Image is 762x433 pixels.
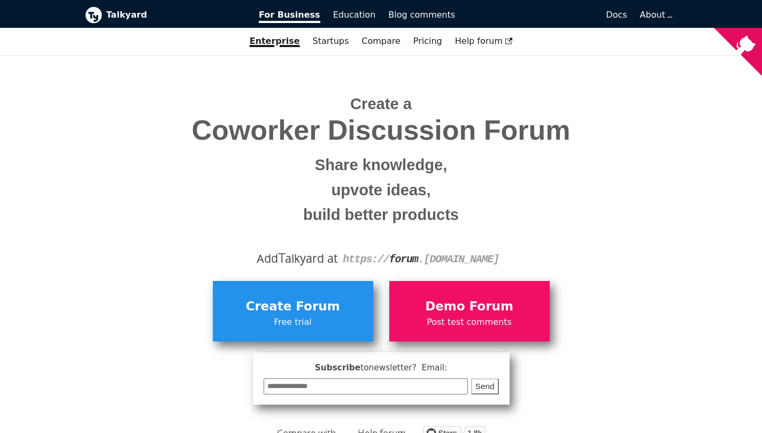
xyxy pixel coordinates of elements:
span: Demo Forum [395,297,544,317]
code: https:// . [DOMAIN_NAME] [343,253,499,265]
small: upvote ideas, [93,178,669,203]
small: build better products [93,202,669,227]
small: Share knowledge, [93,153,669,178]
b: Talkyard [106,8,244,22]
span: Post test comments [395,315,544,329]
div: Add alkyard at [93,249,669,268]
a: Create ForumFree trial [213,281,373,341]
span: Education [333,10,376,20]
span: Docs [606,10,627,20]
a: Blog comments [382,6,461,24]
a: For Business [252,6,327,24]
span: Create a [350,95,412,112]
a: Help forum [449,32,519,50]
span: Subscribe [264,361,499,375]
button: Send [471,378,499,395]
a: Education [327,6,382,24]
strong: forum [389,253,418,265]
span: Create Forum [218,297,368,317]
img: Talkyard logo [85,6,102,24]
span: Blog comments [388,10,455,20]
a: Compare [361,36,401,46]
span: Coworker Discussion Forum [93,115,669,146]
span: Help forum [455,36,513,46]
span: to newsletter ? Email: [360,363,447,373]
a: Talkyard logoTalkyard [85,6,244,24]
span: T [278,248,286,267]
a: Pricing [407,32,449,50]
a: Docs [461,6,634,24]
span: For Business [259,10,320,23]
span: Free trial [218,315,368,329]
a: Demo ForumPost test comments [389,281,550,341]
a: Enterprise [243,32,306,50]
a: Startups [306,32,356,50]
a: About [640,10,671,20]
